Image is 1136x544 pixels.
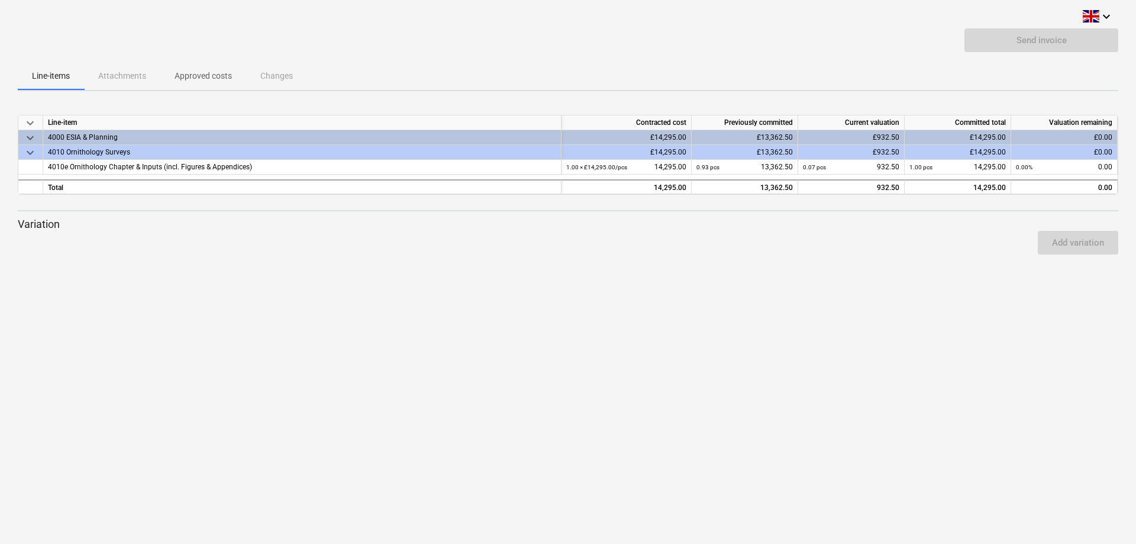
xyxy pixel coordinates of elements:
[566,164,627,170] small: 1.00 × £14,295.00 / pcs
[798,145,905,160] div: £932.50
[1011,130,1118,145] div: £0.00
[561,115,692,130] div: Contracted cost
[175,70,232,82] p: Approved costs
[692,115,798,130] div: Previously committed
[1099,9,1114,24] i: keyboard_arrow_down
[43,179,561,194] div: Total
[696,181,793,195] div: 13,362.50
[696,160,793,175] div: 13,362.50
[48,160,556,175] div: 4010e Ornithology Chapter & Inputs (incl. Figures & Appendices)
[803,181,899,195] div: 932.50
[1016,181,1112,195] div: 0.00
[48,130,556,145] div: 4000 ESIA & Planning
[23,115,37,130] span: keyboard_arrow_down
[909,160,1006,175] div: 14,295.00
[692,130,798,145] div: £13,362.50
[32,70,70,82] p: Line-items
[561,145,692,160] div: £14,295.00
[905,179,1011,194] div: 14,295.00
[803,160,899,175] div: 932.50
[566,160,686,175] div: 14,295.00
[43,115,561,130] div: Line-item
[1016,160,1112,175] div: 0.00
[1011,145,1118,160] div: £0.00
[1016,164,1032,170] small: 0.00%
[23,130,37,144] span: keyboard_arrow_down
[803,164,826,170] small: 0.07 pcs
[18,217,1118,231] p: Variation
[1011,115,1118,130] div: Valuation remaining
[798,115,905,130] div: Current valuation
[23,145,37,159] span: keyboard_arrow_down
[905,115,1011,130] div: Committed total
[696,164,719,170] small: 0.93 pcs
[561,130,692,145] div: £14,295.00
[48,145,556,160] div: 4010 Ornithology Surveys
[909,164,932,170] small: 1.00 pcs
[905,130,1011,145] div: £14,295.00
[798,130,905,145] div: £932.50
[905,145,1011,160] div: £14,295.00
[566,181,686,195] div: 14,295.00
[692,145,798,160] div: £13,362.50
